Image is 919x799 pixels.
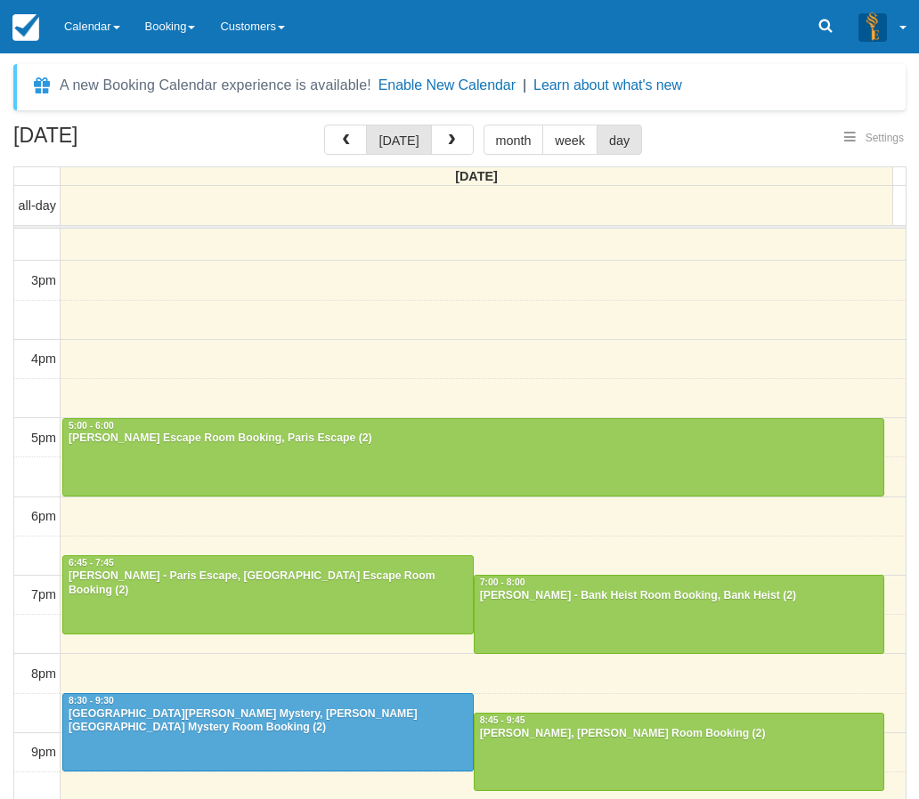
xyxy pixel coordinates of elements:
h2: [DATE] [13,125,239,157]
span: 6:45 - 7:45 [69,558,114,568]
span: all-day [19,198,56,213]
div: A new Booking Calendar experience is available! [60,75,371,96]
a: Learn about what's new [533,77,682,93]
button: [DATE] [366,125,431,155]
span: 7:00 - 8:00 [480,577,525,587]
span: | [523,77,526,93]
span: 8pm [31,666,56,681]
button: Settings [834,125,915,151]
span: 9pm [31,745,56,759]
span: 5pm [31,431,56,445]
a: 7:00 - 8:00[PERSON_NAME] - Bank Heist Room Booking, Bank Heist (2) [474,575,885,653]
a: 6:45 - 7:45[PERSON_NAME] - Paris Escape, [GEOGRAPHIC_DATA] Escape Room Booking (2) [62,555,474,634]
span: 4pm [31,351,56,366]
div: [PERSON_NAME] Escape Room Booking, Paris Escape (2) [68,432,879,446]
img: checkfront-main-nav-mini-logo.png [12,14,39,41]
span: 8:30 - 9:30 [69,696,114,706]
span: 6pm [31,509,56,523]
div: [PERSON_NAME], [PERSON_NAME] Room Booking (2) [479,727,880,741]
span: Settings [866,132,904,144]
div: [PERSON_NAME] - Paris Escape, [GEOGRAPHIC_DATA] Escape Room Booking (2) [68,569,468,598]
button: week [542,125,598,155]
a: 8:30 - 9:30[GEOGRAPHIC_DATA][PERSON_NAME] Mystery, [PERSON_NAME][GEOGRAPHIC_DATA] Mystery Room Bo... [62,693,474,771]
span: 7pm [31,587,56,601]
div: [GEOGRAPHIC_DATA][PERSON_NAME] Mystery, [PERSON_NAME][GEOGRAPHIC_DATA] Mystery Room Booking (2) [68,707,468,736]
span: 5:00 - 6:00 [69,421,114,431]
a: 8:45 - 9:45[PERSON_NAME], [PERSON_NAME] Room Booking (2) [474,713,885,791]
span: 3pm [31,273,56,287]
button: month [484,125,544,155]
img: A3 [858,12,887,41]
span: [DATE] [455,169,498,183]
div: [PERSON_NAME] - Bank Heist Room Booking, Bank Heist (2) [479,589,880,603]
button: day [597,125,642,155]
button: Enable New Calendar [378,77,516,94]
span: 8:45 - 9:45 [480,715,525,725]
a: 5:00 - 6:00[PERSON_NAME] Escape Room Booking, Paris Escape (2) [62,418,884,496]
